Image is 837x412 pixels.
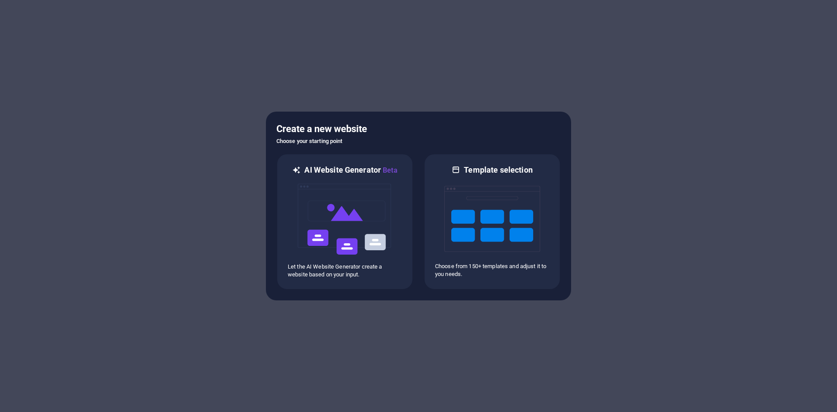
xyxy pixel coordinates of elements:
[288,263,402,279] p: Let the AI Website Generator create a website based on your input.
[435,262,549,278] p: Choose from 150+ templates and adjust it to you needs.
[276,122,561,136] h5: Create a new website
[381,166,398,174] span: Beta
[464,165,532,175] h6: Template selection
[297,176,393,263] img: ai
[276,136,561,146] h6: Choose your starting point
[424,153,561,290] div: Template selectionChoose from 150+ templates and adjust it to you needs.
[276,153,413,290] div: AI Website GeneratorBetaaiLet the AI Website Generator create a website based on your input.
[304,165,397,176] h6: AI Website Generator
